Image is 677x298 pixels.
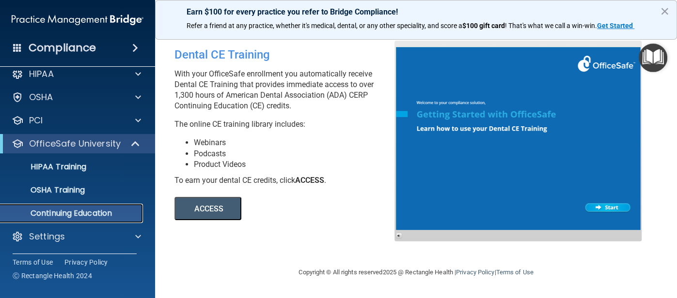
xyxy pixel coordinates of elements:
p: HIPAA [29,68,54,80]
p: Earn $100 for every practice you refer to Bridge Compliance! [187,7,646,16]
p: OfficeSafe University [29,138,121,149]
span: Refer a friend at any practice, whether it's medical, dental, or any other speciality, and score a [187,22,462,30]
span: ! That's what we call a win-win. [505,22,597,30]
span: Ⓒ Rectangle Health 2024 [13,271,92,281]
a: OSHA [12,91,141,103]
p: Continuing Education [6,209,139,218]
a: PCI [12,115,141,126]
a: Privacy Policy [456,268,494,276]
div: Dental CE Training [174,41,402,69]
li: Webinars [194,137,402,148]
a: Settings [12,231,141,242]
p: HIPAA Training [6,162,86,172]
a: Terms of Use [496,268,533,276]
img: PMB logo [12,10,143,30]
b: ACCESS [295,176,324,185]
p: Settings [29,231,65,242]
button: Close [660,3,669,19]
div: Copyright © All rights reserved 2025 @ Rectangle Health | | [239,257,593,288]
p: PCI [29,115,43,126]
p: OSHA Training [6,185,85,195]
button: Open Resource Center [639,44,667,72]
div: To earn your dental CE credits, click . [174,175,402,186]
a: Privacy Policy [64,257,108,267]
p: OSHA [29,91,53,103]
a: OfficeSafe University [12,138,141,149]
a: Get Started [597,22,634,30]
a: Terms of Use [13,257,53,267]
a: ACCESS [174,206,440,213]
strong: Get Started [597,22,633,30]
h4: Compliance [29,41,96,55]
li: Product Videos [194,159,402,170]
p: The online CE training library includes: [174,119,402,130]
li: Podcasts [194,149,402,159]
button: ACCESS [174,197,241,220]
strong: $100 gift card [462,22,505,30]
p: With your OfficeSafe enrollment you automatically receive Dental CE Training that provides immedi... [174,69,402,111]
a: HIPAA [12,68,141,80]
